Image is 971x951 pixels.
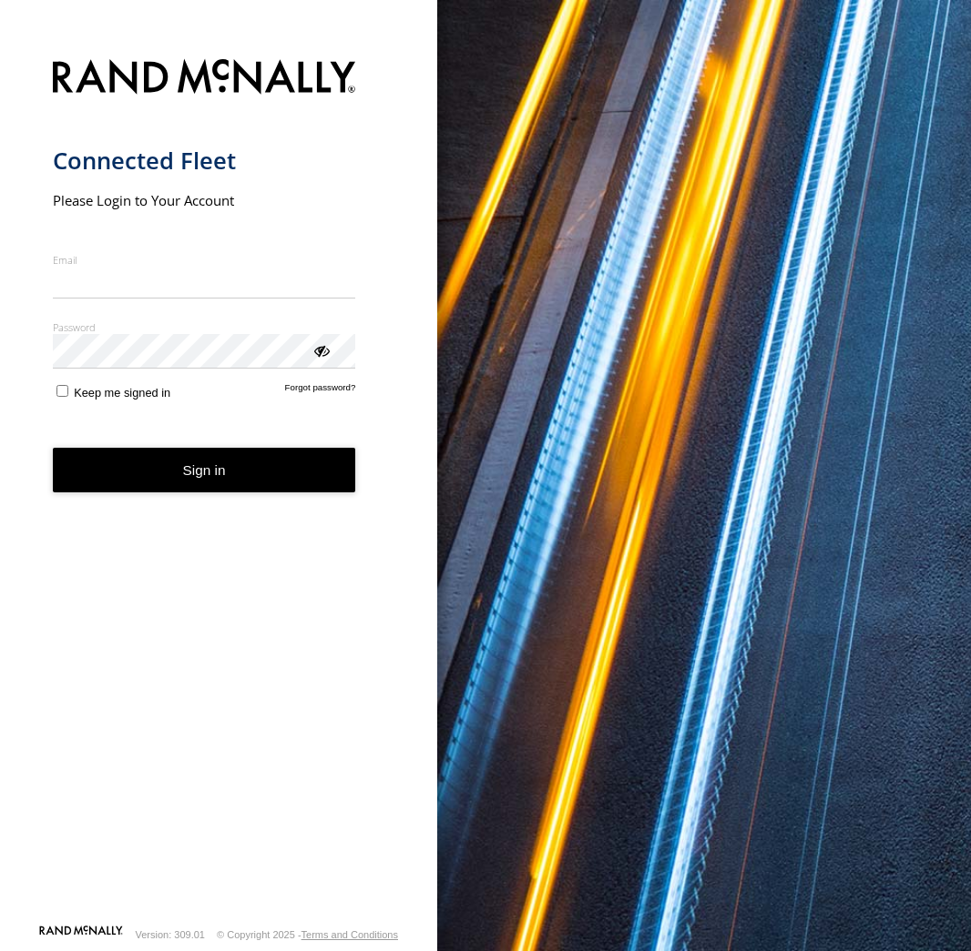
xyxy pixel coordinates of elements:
a: Terms and Conditions [302,929,398,940]
label: Password [53,320,356,334]
div: ViewPassword [312,340,330,359]
div: © Copyright 2025 - [217,929,398,940]
form: main [53,48,385,924]
a: Visit our Website [39,926,123,944]
h1: Connected Fleet [53,146,356,176]
button: Sign in [53,448,356,492]
div: Version: 309.01 [136,929,205,940]
input: Keep me signed in [56,385,68,397]
span: Keep me signed in [74,386,170,400]
img: Rand McNally [53,56,356,102]
a: Forgot password? [285,382,356,400]
label: Email [53,253,356,267]
h2: Please Login to Your Account [53,191,356,209]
